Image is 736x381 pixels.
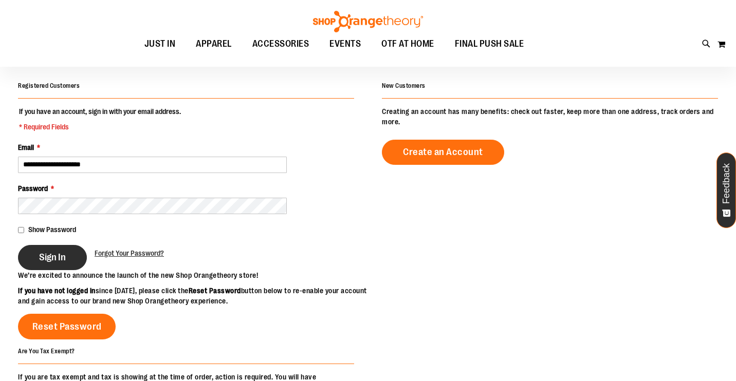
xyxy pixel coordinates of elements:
span: OTF AT HOME [381,32,434,55]
span: Email [18,143,34,151]
strong: Are You Tax Exempt? [18,348,75,355]
p: We’re excited to announce the launch of the new Shop Orangetheory store! [18,270,368,280]
p: since [DATE], please click the button below to re-enable your account and gain access to our bran... [18,285,368,306]
button: Feedback - Show survey [716,153,736,228]
a: FINAL PUSH SALE [445,32,535,56]
a: OTF AT HOME [371,32,445,56]
span: * Required Fields [19,122,181,132]
span: ACCESSORIES [252,32,309,55]
a: APPAREL [186,32,242,56]
span: Password [18,184,48,193]
span: Feedback [722,163,731,204]
a: Forgot Your Password? [95,248,164,258]
span: Forgot Your Password? [95,249,164,257]
span: Reset Password [32,321,102,332]
span: EVENTS [329,32,361,55]
a: Create an Account [382,140,504,165]
button: Sign In [18,245,87,270]
strong: Reset Password [189,287,241,295]
a: ACCESSORIES [242,32,320,56]
span: JUST IN [144,32,176,55]
strong: New Customers [382,82,426,89]
strong: If you have not logged in [18,287,96,295]
a: Reset Password [18,314,116,339]
p: Creating an account has many benefits: check out faster, keep more than one address, track orders... [382,106,718,127]
span: Sign In [39,252,66,263]
span: Create an Account [403,146,483,158]
span: APPAREL [196,32,232,55]
img: Shop Orangetheory [311,11,425,32]
span: FINAL PUSH SALE [455,32,524,55]
span: Show Password [28,225,76,234]
strong: Registered Customers [18,82,80,89]
legend: If you have an account, sign in with your email address. [18,106,182,132]
a: JUST IN [134,32,186,56]
a: EVENTS [319,32,371,56]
